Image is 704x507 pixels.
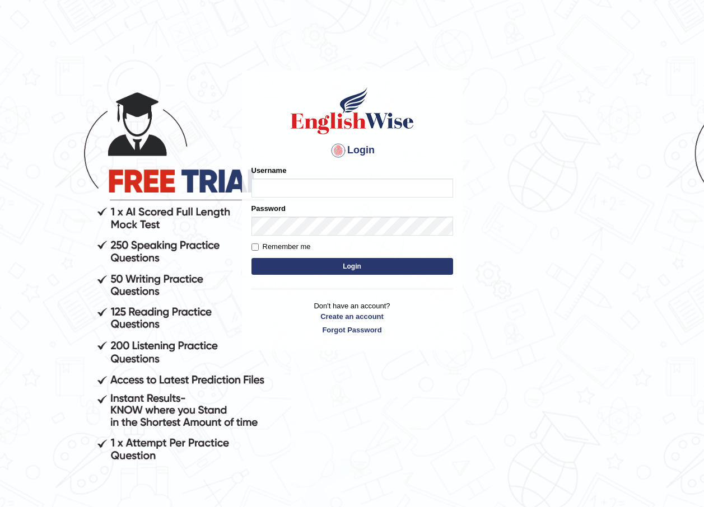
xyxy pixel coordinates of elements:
button: Login [251,258,453,275]
label: Username [251,165,287,176]
input: Remember me [251,243,259,251]
h4: Login [251,142,453,159]
label: Remember me [251,241,311,252]
label: Password [251,203,286,214]
p: Don't have an account? [251,301,453,335]
a: Create an account [251,311,453,322]
a: Forgot Password [251,325,453,335]
img: Logo of English Wise sign in for intelligent practice with AI [288,86,416,136]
